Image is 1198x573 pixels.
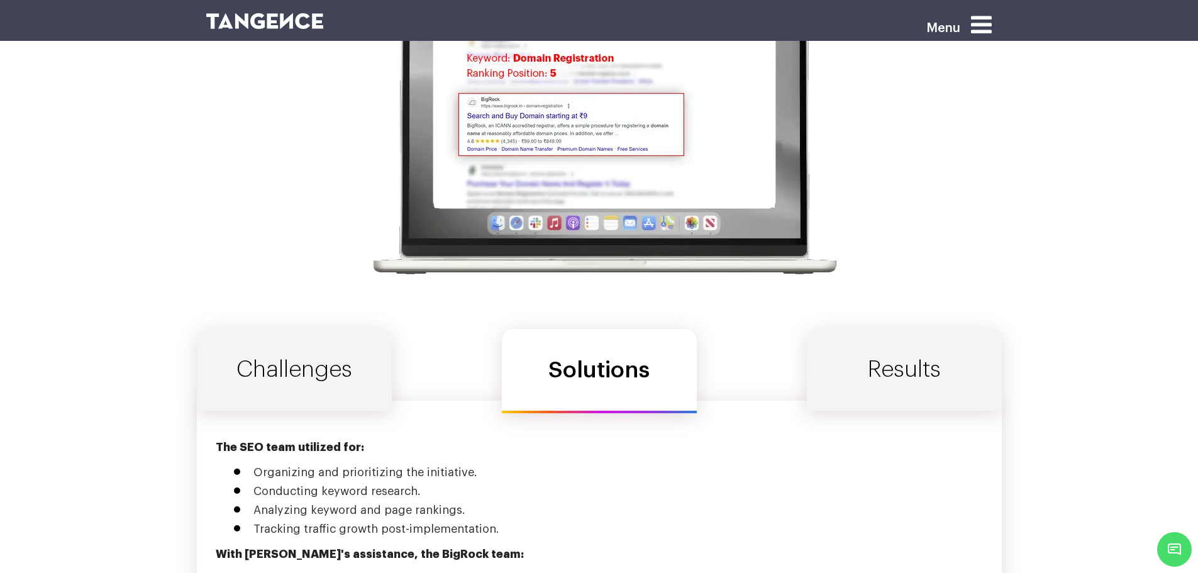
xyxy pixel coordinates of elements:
span: Chat Widget [1157,532,1192,567]
a: Results [807,329,1002,411]
li: Analyzing keyword and page rankings. [253,504,983,516]
strong: The SEO team utilized for: [216,442,364,453]
li: Conducting keyword research. [253,485,983,498]
a: Challenges [197,329,392,411]
a: Solutions [502,329,697,413]
img: logo SVG [206,13,324,29]
li: Organizing and prioritizing the initiative. [253,466,983,479]
li: Tracking traffic growth post-implementation. [253,523,983,535]
strong: With [PERSON_NAME]'s assistance, the BigRock team: [216,548,524,560]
